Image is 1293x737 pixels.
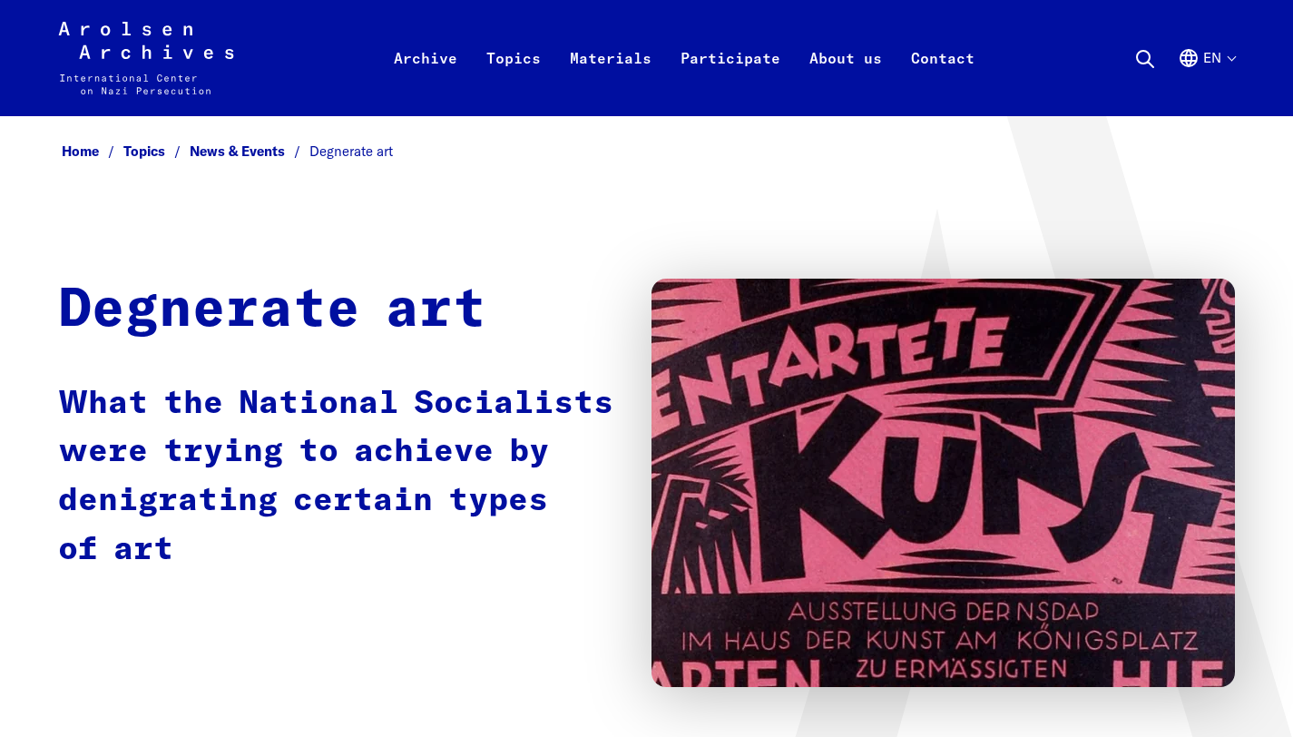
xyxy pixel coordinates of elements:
a: Topics [472,44,555,116]
span: Degnerate art [309,142,393,160]
p: What the National Socialists were trying to achieve by denigrating certain types of art [58,380,615,575]
nav: Breadcrumb [58,138,1236,165]
a: Topics [123,142,190,160]
h1: Degnerate art [58,279,486,344]
button: English, language selection [1178,47,1235,113]
a: About us [795,44,896,116]
a: Participate [666,44,795,116]
a: Contact [896,44,989,116]
a: Materials [555,44,666,116]
a: Archive [379,44,472,116]
a: News & Events [190,142,309,160]
nav: Primary [379,22,989,94]
a: Home [62,142,123,160]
